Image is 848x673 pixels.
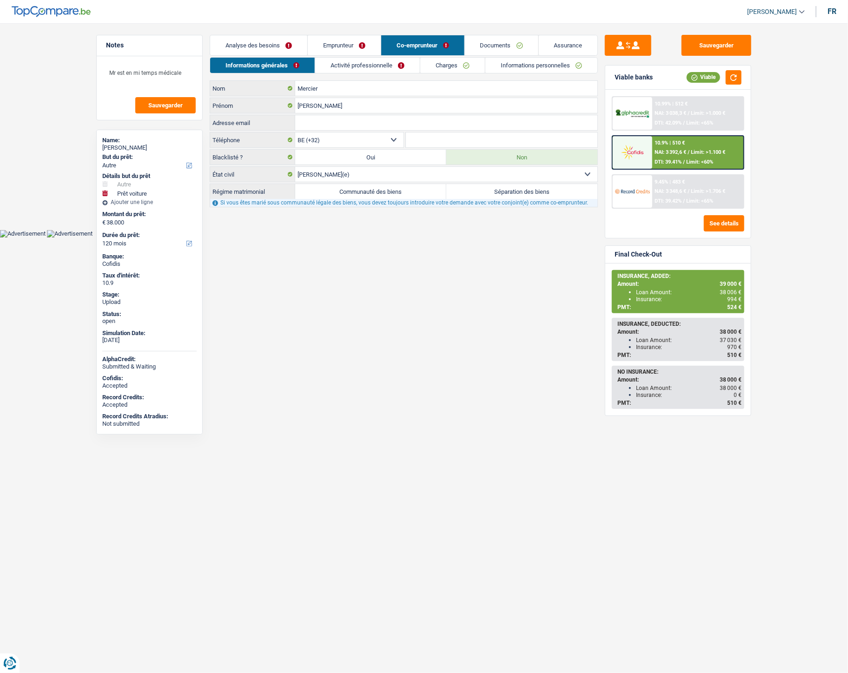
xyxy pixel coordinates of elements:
span: NAI: 3 392,6 € [655,149,687,155]
div: Accepted [102,382,197,389]
span: DTI: 39.41% [655,159,682,165]
a: Assurance [539,35,598,55]
a: Analyse des besoins [210,35,307,55]
a: Activité professionnelle [315,58,420,73]
a: Documents [465,35,538,55]
label: Durée du prêt: [102,231,195,239]
span: € [102,219,106,226]
div: PMT: [617,352,742,358]
span: NAI: 3 038,3 € [655,110,687,116]
div: Insurance: [636,344,742,350]
span: 38 000 € [720,376,742,383]
img: TopCompare Logo [12,6,91,17]
div: Ajouter une ligne [102,199,197,205]
label: Nom [210,81,295,96]
span: / [688,188,690,194]
span: Limit: <65% [687,198,714,204]
label: Adresse email [210,115,295,130]
div: [DATE] [102,336,197,344]
div: Amount: [617,376,742,383]
div: Status: [102,310,197,318]
span: Sauvegarder [148,102,183,108]
label: Oui [295,150,446,165]
a: Informations personnelles [485,58,597,73]
img: Record Credits [615,183,649,200]
span: / [683,159,685,165]
div: Record Credits: [102,394,197,401]
div: Name: [102,137,197,144]
div: Viable [687,72,720,82]
div: Not submitted [102,420,197,428]
div: AlphaCredit: [102,356,197,363]
div: Accepted [102,401,197,409]
span: Limit: <65% [687,120,714,126]
div: INSURANCE, DEDUCTED: [617,321,742,327]
a: Charges [420,58,485,73]
div: Record Credits Atradius: [102,413,197,420]
span: 524 € [727,304,742,310]
div: [PERSON_NAME] [102,144,197,152]
span: DTI: 42.09% [655,120,682,126]
div: Insurance: [636,392,742,398]
div: Simulation Date: [102,330,197,337]
div: Cofidis [102,260,197,268]
span: [PERSON_NAME] [747,8,797,16]
label: Non [446,150,597,165]
div: Loan Amount: [636,385,742,391]
label: Régime matrimonial [210,184,295,199]
button: Sauvegarder [682,35,751,56]
div: Amount: [617,329,742,335]
div: 10.9% | 510 € [655,140,685,146]
label: But du prêt: [102,153,195,161]
div: PMT: [617,304,742,310]
div: Insurance: [636,296,742,303]
div: open [102,317,197,325]
h5: Notes [106,41,193,49]
span: 37 030 € [720,337,742,343]
input: 401020304 [406,132,598,147]
span: 38 000 € [720,385,742,391]
img: Advertisement [47,230,93,238]
span: 970 € [727,344,742,350]
label: État civil [210,167,295,182]
div: Amount: [617,281,742,287]
div: Stage: [102,291,197,298]
label: Prénom [210,98,295,113]
div: Taux d'intérêt: [102,272,197,279]
button: See details [704,215,744,231]
label: Montant du prêt: [102,211,195,218]
div: Banque: [102,253,197,260]
span: / [688,110,690,116]
span: 0 € [734,392,742,398]
div: Détails but du prêt [102,172,197,180]
span: / [683,120,685,126]
span: 39 000 € [720,281,742,287]
div: Cofidis: [102,375,197,382]
div: 10.99% | 512 € [655,101,688,107]
div: Final Check-Out [615,251,662,258]
button: Sauvegarder [135,97,196,113]
a: Co-emprunteur [381,35,464,55]
div: fr [828,7,836,16]
span: / [683,198,685,204]
div: Upload [102,298,197,306]
span: / [688,149,690,155]
div: Si vous êtes marié sous communauté légale des biens, vous devez toujours introduire votre demande... [210,199,597,207]
span: NAI: 3 348,6 € [655,188,687,194]
div: NO INSURANCE: [617,369,742,375]
a: Informations générales [210,58,315,73]
span: 510 € [727,400,742,406]
span: Limit: >1.000 € [691,110,726,116]
span: Limit: <60% [687,159,714,165]
span: Limit: >1.706 € [691,188,726,194]
img: Cofidis [615,144,649,161]
a: Emprunteur [308,35,381,55]
div: Loan Amount: [636,337,742,343]
label: Communauté des biens [295,184,446,199]
div: INSURANCE, ADDED: [617,273,742,279]
div: Viable banks [615,73,653,81]
span: DTI: 39.42% [655,198,682,204]
label: Séparation des biens [446,184,597,199]
span: 994 € [727,296,742,303]
label: Blacklisté ? [210,150,295,165]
